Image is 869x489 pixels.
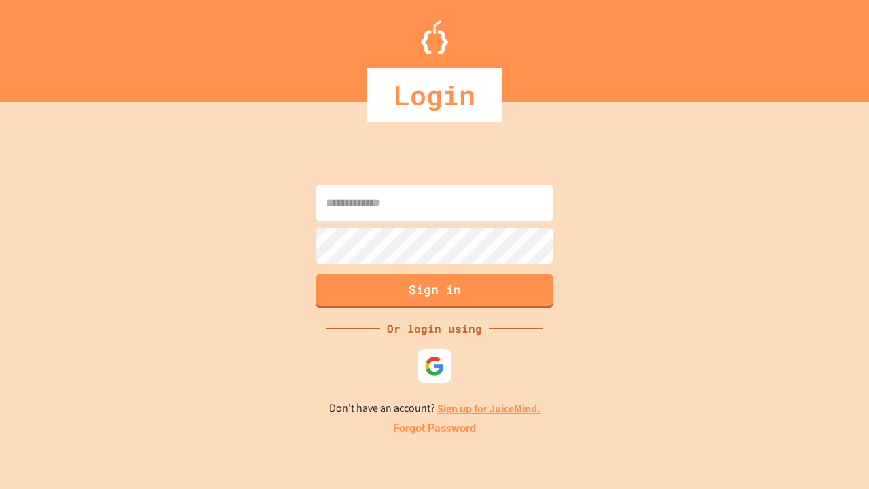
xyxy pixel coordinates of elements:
[316,274,553,308] button: Sign in
[437,401,540,416] a: Sign up for JuiceMind.
[329,400,540,417] p: Don't have an account?
[393,420,476,437] a: Forgot Password
[380,321,489,337] div: Or login using
[756,376,855,433] iframe: chat widget
[367,68,502,122] div: Login
[421,20,448,54] img: Logo.svg
[424,356,445,376] img: google-icon.svg
[812,435,855,475] iframe: chat widget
